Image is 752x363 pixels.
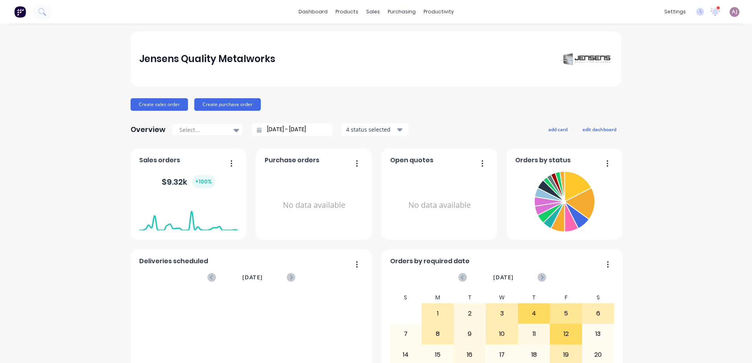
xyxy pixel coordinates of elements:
[558,51,613,67] img: Jensens Quality Metalworks
[390,257,470,266] span: Orders by required date
[14,6,26,18] img: Factory
[518,292,550,303] div: T
[390,168,489,242] div: No data available
[732,8,737,15] span: AJ
[420,6,458,18] div: productivity
[390,156,433,165] span: Open quotes
[422,292,454,303] div: M
[518,304,550,323] div: 4
[242,273,263,282] span: [DATE]
[139,257,208,266] span: Deliveries scheduled
[422,304,453,323] div: 1
[582,324,614,344] div: 13
[390,292,422,303] div: S
[390,324,422,344] div: 7
[194,98,261,111] button: Create purchase order
[550,304,582,323] div: 5
[384,6,420,18] div: purchasing
[493,273,514,282] span: [DATE]
[422,324,453,344] div: 8
[295,6,332,18] a: dashboard
[192,175,215,188] div: + 100 %
[131,98,188,111] button: Create sales order
[454,304,486,323] div: 2
[454,292,486,303] div: T
[660,6,690,18] div: settings
[582,292,614,303] div: S
[342,124,409,136] button: 4 status selected
[346,125,396,134] div: 4 status selected
[131,122,166,137] div: Overview
[162,175,215,188] div: $ 9.32k
[362,6,384,18] div: sales
[550,292,582,303] div: F
[515,156,571,165] span: Orders by status
[486,304,518,323] div: 3
[332,6,362,18] div: products
[577,124,621,134] button: edit dashboard
[543,124,573,134] button: add card
[486,292,518,303] div: W
[486,324,518,344] div: 10
[139,156,180,165] span: Sales orders
[518,324,550,344] div: 11
[550,324,582,344] div: 12
[265,156,319,165] span: Purchase orders
[454,324,486,344] div: 9
[139,51,275,67] div: Jensens Quality Metalworks
[265,168,363,242] div: No data available
[582,304,614,323] div: 6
